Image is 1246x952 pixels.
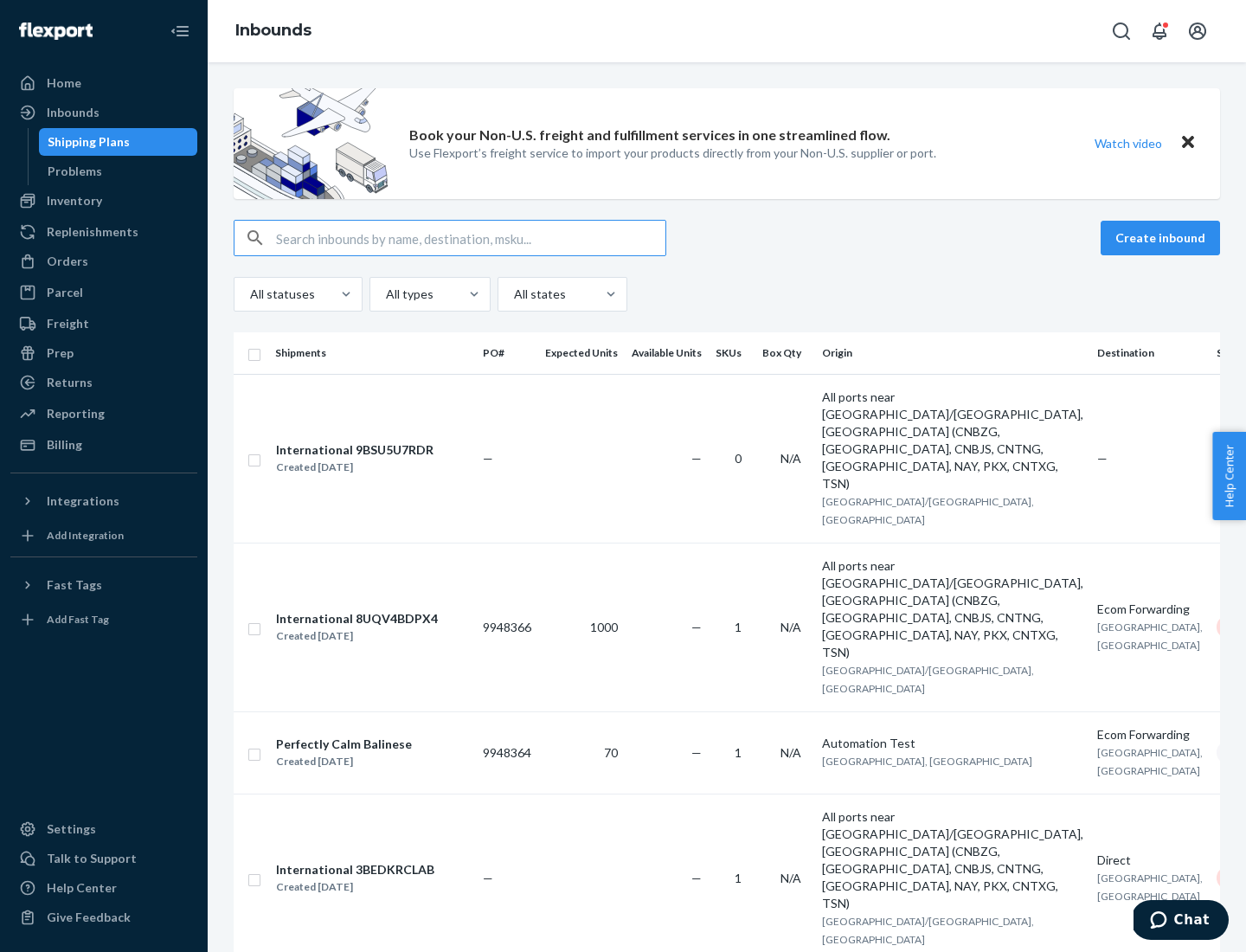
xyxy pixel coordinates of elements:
div: Inventory [47,192,102,209]
span: — [691,620,702,634]
td: 9948364 [476,711,538,794]
a: Returns [10,369,197,396]
span: 0 [735,451,742,466]
a: Parcel [10,279,197,306]
a: Inventory [10,187,197,215]
span: [GEOGRAPHIC_DATA], [GEOGRAPHIC_DATA] [822,755,1032,768]
a: Replenishments [10,218,197,246]
div: Parcel [47,284,83,301]
div: All ports near [GEOGRAPHIC_DATA]/[GEOGRAPHIC_DATA], [GEOGRAPHIC_DATA] (CNBZG, [GEOGRAPHIC_DATA], ... [822,557,1083,661]
iframe: Opens a widget where you can chat to one of our agents [1134,900,1229,943]
button: Talk to Support [10,845,197,872]
div: Home [47,74,81,92]
button: Open account menu [1180,14,1215,48]
span: [GEOGRAPHIC_DATA]/[GEOGRAPHIC_DATA], [GEOGRAPHIC_DATA] [822,495,1034,526]
a: Help Center [10,874,197,902]
span: 1 [735,745,742,760]
span: [GEOGRAPHIC_DATA]/[GEOGRAPHIC_DATA], [GEOGRAPHIC_DATA] [822,664,1034,695]
button: Give Feedback [10,904,197,931]
a: Problems [39,158,198,185]
a: Add Fast Tag [10,606,197,634]
div: Replenishments [47,223,138,241]
span: — [691,871,702,885]
input: All types [384,286,386,303]
a: Shipping Plans [39,128,198,156]
div: Billing [47,436,82,453]
span: — [483,871,493,885]
button: Integrations [10,487,197,515]
button: Create inbound [1101,221,1220,255]
div: International 9BSU5U7RDR [276,441,434,459]
div: International 8UQV4BDPX4 [276,610,438,627]
span: N/A [780,620,801,634]
div: Add Fast Tag [47,612,109,627]
a: Freight [10,310,197,338]
div: Created [DATE] [276,627,438,645]
th: SKUs [709,332,755,374]
td: 9948366 [476,543,538,711]
button: Fast Tags [10,571,197,599]
span: N/A [780,745,801,760]
th: PO# [476,332,538,374]
a: Billing [10,431,197,459]
span: [GEOGRAPHIC_DATA]/[GEOGRAPHIC_DATA], [GEOGRAPHIC_DATA] [822,915,1034,946]
a: Settings [10,815,197,843]
div: Problems [48,163,102,180]
button: Watch video [1083,131,1173,156]
button: Close [1177,131,1199,156]
div: Automation Test [822,735,1083,752]
div: All ports near [GEOGRAPHIC_DATA]/[GEOGRAPHIC_DATA], [GEOGRAPHIC_DATA] (CNBZG, [GEOGRAPHIC_DATA], ... [822,808,1083,912]
span: 70 [604,745,618,760]
div: Ecom Forwarding [1097,726,1203,743]
div: Shipping Plans [48,133,130,151]
div: Fast Tags [47,576,102,594]
div: All ports near [GEOGRAPHIC_DATA]/[GEOGRAPHIC_DATA], [GEOGRAPHIC_DATA] (CNBZG, [GEOGRAPHIC_DATA], ... [822,389,1083,492]
span: 1000 [590,620,618,634]
th: Expected Units [538,332,625,374]
div: Give Feedback [47,909,131,926]
th: Available Units [625,332,709,374]
th: Origin [815,332,1090,374]
a: Prep [10,339,197,367]
span: 1 [735,620,742,634]
th: Destination [1090,332,1210,374]
div: Prep [47,344,74,362]
div: Perfectly Calm Balinese [276,736,412,753]
div: Settings [47,820,96,838]
div: Created [DATE] [276,878,434,896]
a: Orders [10,248,197,275]
div: Created [DATE] [276,753,412,770]
span: — [483,451,493,466]
input: All states [512,286,514,303]
div: Help Center [47,879,117,897]
th: Box Qty [755,332,815,374]
p: Use Flexport’s freight service to import your products directly from your Non-U.S. supplier or port. [409,145,936,162]
span: — [691,451,702,466]
div: Direct [1097,852,1203,869]
th: Shipments [268,332,476,374]
a: Reporting [10,400,197,428]
div: Add Integration [47,528,124,543]
input: All statuses [248,286,250,303]
div: International 3BEDKRCLAB [276,861,434,878]
a: Inbounds [10,99,197,126]
span: N/A [780,451,801,466]
button: Close Navigation [163,14,197,48]
a: Add Integration [10,522,197,550]
button: Help Center [1212,432,1246,520]
span: 1 [735,871,742,885]
span: [GEOGRAPHIC_DATA], [GEOGRAPHIC_DATA] [1097,872,1203,903]
div: Orders [47,253,88,270]
span: — [1097,451,1108,466]
div: Returns [47,374,93,391]
div: Reporting [47,405,105,422]
span: [GEOGRAPHIC_DATA], [GEOGRAPHIC_DATA] [1097,621,1203,652]
ol: breadcrumbs [222,6,325,56]
span: [GEOGRAPHIC_DATA], [GEOGRAPHIC_DATA] [1097,746,1203,777]
div: Freight [47,315,89,332]
div: Inbounds [47,104,100,121]
span: N/A [780,871,801,885]
button: Open notifications [1142,14,1177,48]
